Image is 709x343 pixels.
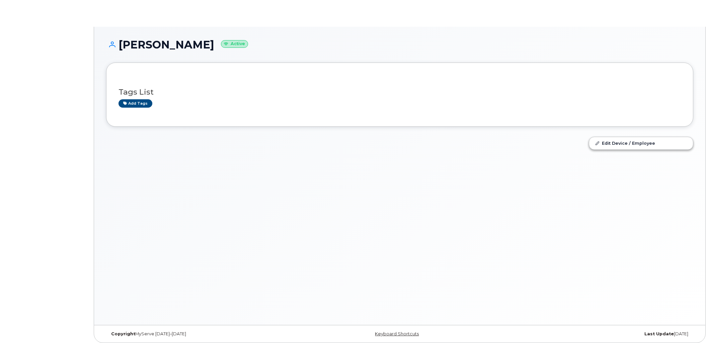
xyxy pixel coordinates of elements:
[119,99,152,108] a: Add tags
[644,331,674,336] strong: Last Update
[119,88,681,96] h3: Tags List
[221,40,248,48] small: Active
[106,39,693,50] h1: [PERSON_NAME]
[497,331,693,337] div: [DATE]
[106,331,302,337] div: MyServe [DATE]–[DATE]
[589,137,693,149] a: Edit Device / Employee
[375,331,419,336] a: Keyboard Shortcuts
[111,331,135,336] strong: Copyright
